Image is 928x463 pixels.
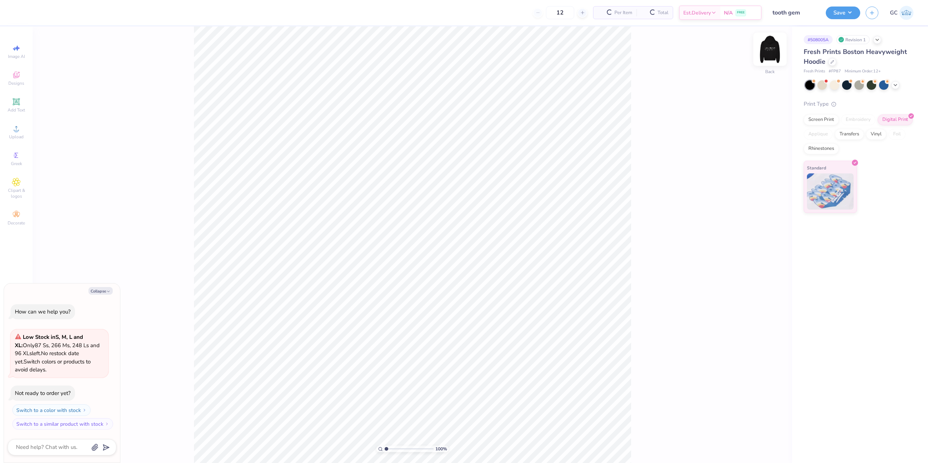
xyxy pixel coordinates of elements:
[836,35,870,44] div: Revision 1
[804,143,839,154] div: Rhinestones
[866,129,886,140] div: Vinyl
[804,114,839,125] div: Screen Print
[82,408,87,412] img: Switch to a color with stock
[841,114,875,125] div: Embroidery
[15,390,71,397] div: Not ready to order yet?
[12,418,113,430] button: Switch to a similar product with stock
[15,308,71,315] div: How can we help you?
[804,35,833,44] div: # 508005A
[755,35,784,64] img: Back
[15,350,79,365] span: No restock date yet.
[804,100,913,108] div: Print Type
[878,114,913,125] div: Digital Print
[8,54,25,59] span: Image AI
[767,5,820,20] input: Untitled Design
[12,404,91,416] button: Switch to a color with stock
[804,68,825,75] span: Fresh Prints
[8,80,24,86] span: Designs
[888,129,906,140] div: Foil
[614,9,632,17] span: Per Item
[11,161,22,167] span: Greek
[4,188,29,199] span: Clipart & logos
[658,9,668,17] span: Total
[435,446,447,452] span: 100 %
[724,9,733,17] span: N/A
[15,333,83,349] strong: Low Stock in S, M, L and XL :
[765,68,775,75] div: Back
[890,6,913,20] a: GC
[845,68,881,75] span: Minimum Order: 12 +
[890,9,898,17] span: GC
[8,220,25,226] span: Decorate
[546,6,574,19] input: – –
[807,173,854,210] img: Standard
[829,68,841,75] span: # FP87
[683,9,711,17] span: Est. Delivery
[807,164,826,172] span: Standard
[88,287,113,295] button: Collapse
[835,129,864,140] div: Transfers
[737,10,745,15] span: FREE
[804,129,833,140] div: Applique
[826,7,860,19] button: Save
[899,6,913,20] img: Gerard Christopher Trorres
[15,333,100,373] span: Only 87 Ss, 266 Ms, 248 Ls and 96 XLs left. Switch colors or products to avoid delays.
[105,422,109,426] img: Switch to a similar product with stock
[9,134,24,140] span: Upload
[804,47,907,66] span: Fresh Prints Boston Heavyweight Hoodie
[8,107,25,113] span: Add Text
